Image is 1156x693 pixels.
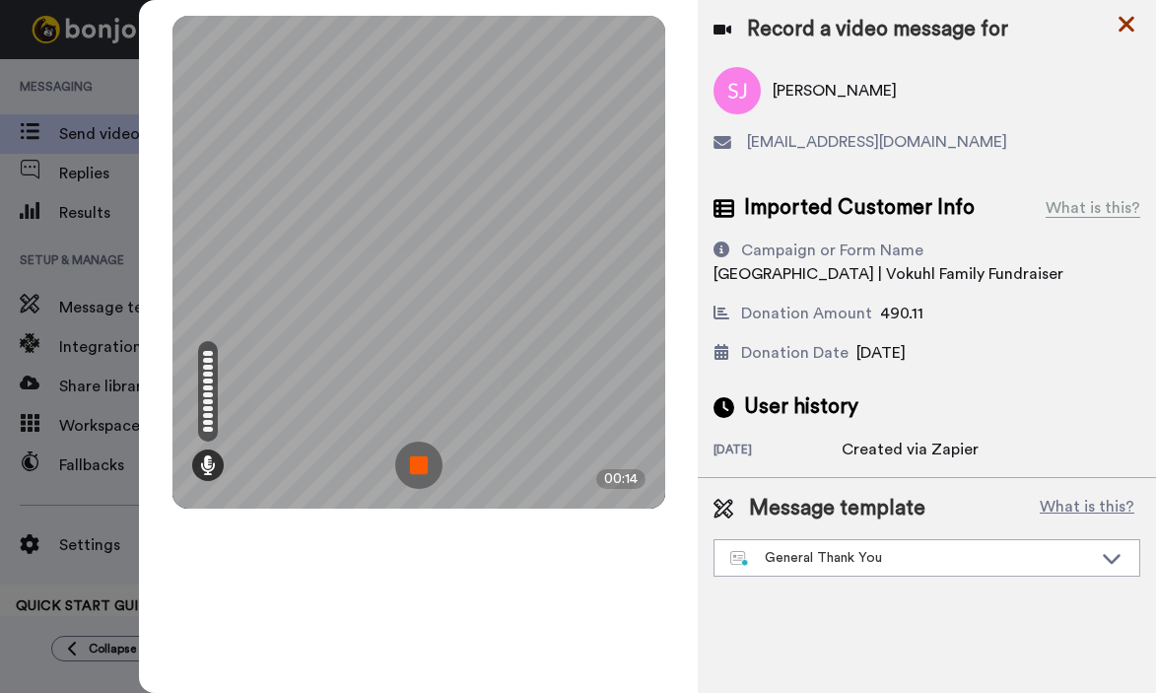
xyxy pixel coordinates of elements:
[744,392,858,422] span: User history
[1046,196,1140,220] div: What is this?
[714,442,842,461] div: [DATE]
[744,193,975,223] span: Imported Customer Info
[747,130,1007,154] span: [EMAIL_ADDRESS][DOMAIN_NAME]
[730,551,749,567] img: nextgen-template.svg
[395,442,442,489] img: ic_record_stop.svg
[1034,494,1140,523] button: What is this?
[856,345,906,361] span: [DATE]
[749,494,925,523] span: Message template
[842,438,979,461] div: Created via Zapier
[596,469,646,489] div: 00:14
[880,306,923,321] span: 490.11
[741,302,872,325] div: Donation Amount
[714,266,1063,282] span: [GEOGRAPHIC_DATA] | Vokuhl Family Fundraiser
[730,548,1092,568] div: General Thank You
[741,341,849,365] div: Donation Date
[741,239,923,262] div: Campaign or Form Name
